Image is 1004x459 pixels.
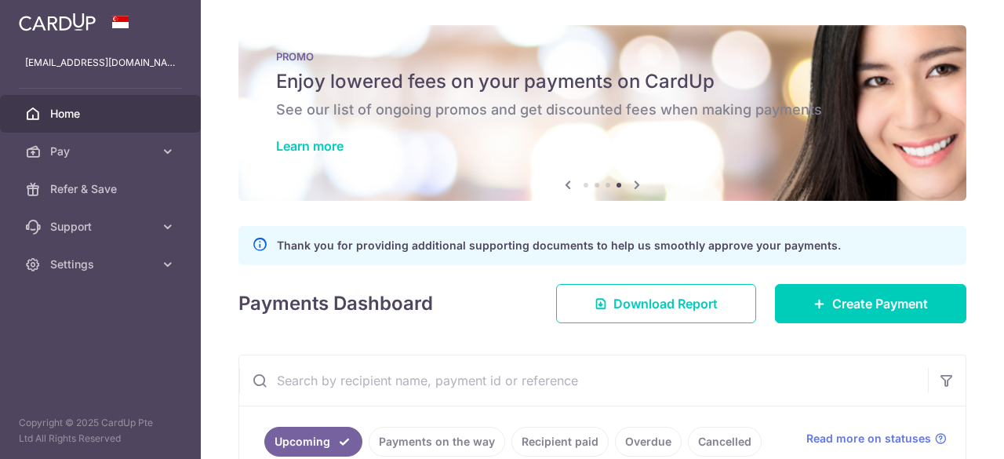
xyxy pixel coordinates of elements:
[276,50,929,63] p: PROMO
[50,106,154,122] span: Home
[50,257,154,272] span: Settings
[832,294,928,313] span: Create Payment
[264,427,362,457] a: Upcoming
[688,427,762,457] a: Cancelled
[276,100,929,119] h6: See our list of ongoing promos and get discounted fees when making payments
[613,294,718,313] span: Download Report
[276,138,344,154] a: Learn more
[775,284,966,323] a: Create Payment
[239,355,928,406] input: Search by recipient name, payment id or reference
[277,236,841,255] p: Thank you for providing additional supporting documents to help us smoothly approve your payments.
[238,290,433,318] h4: Payments Dashboard
[904,412,988,451] iframe: Opens a widget where you can find more information
[19,13,96,31] img: CardUp
[511,427,609,457] a: Recipient paid
[238,25,966,201] img: Latest Promos banner
[50,219,154,235] span: Support
[25,55,176,71] p: [EMAIL_ADDRESS][DOMAIN_NAME]
[50,144,154,159] span: Pay
[556,284,756,323] a: Download Report
[806,431,947,446] a: Read more on statuses
[276,69,929,94] h5: Enjoy lowered fees on your payments on CardUp
[369,427,505,457] a: Payments on the way
[615,427,682,457] a: Overdue
[50,181,154,197] span: Refer & Save
[806,431,931,446] span: Read more on statuses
